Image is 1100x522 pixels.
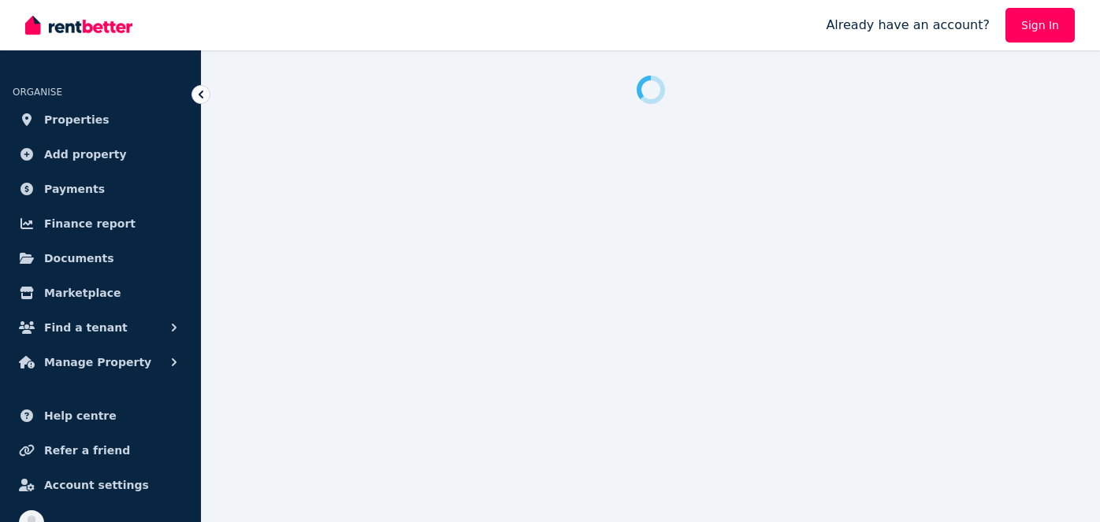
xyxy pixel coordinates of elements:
[13,173,188,205] a: Payments
[13,277,188,309] a: Marketplace
[44,283,121,302] span: Marketplace
[826,16,990,35] span: Already have an account?
[13,104,188,135] a: Properties
[44,441,130,460] span: Refer a friend
[44,110,110,129] span: Properties
[44,406,117,425] span: Help centre
[13,400,188,431] a: Help centre
[44,476,149,494] span: Account settings
[1005,8,1075,43] a: Sign In
[44,214,136,233] span: Finance report
[13,208,188,239] a: Finance report
[25,13,132,37] img: RentBetter
[13,242,188,274] a: Documents
[44,249,114,268] span: Documents
[13,435,188,466] a: Refer a friend
[13,469,188,501] a: Account settings
[44,180,105,198] span: Payments
[13,87,62,98] span: ORGANISE
[13,312,188,343] button: Find a tenant
[44,145,127,164] span: Add property
[13,139,188,170] a: Add property
[44,318,128,337] span: Find a tenant
[44,353,151,372] span: Manage Property
[13,346,188,378] button: Manage Property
